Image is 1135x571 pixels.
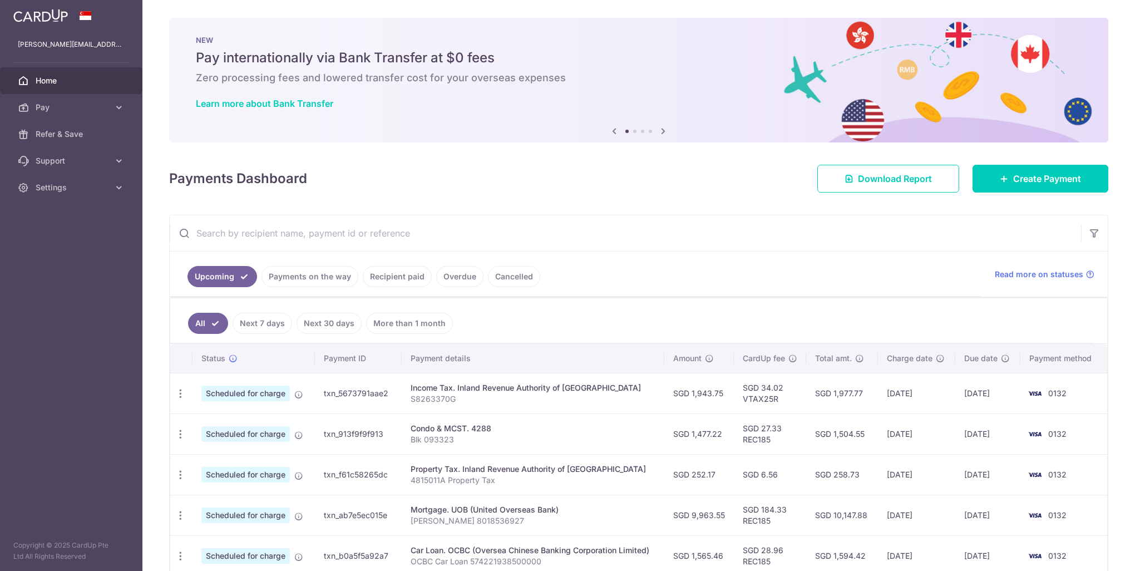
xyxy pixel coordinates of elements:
p: Blk 093323 [411,434,655,445]
td: [DATE] [878,495,955,535]
span: 0132 [1048,510,1067,520]
p: [PERSON_NAME][EMAIL_ADDRESS][DOMAIN_NAME] [18,39,125,50]
img: Bank transfer banner [169,18,1108,142]
h4: Payments Dashboard [169,169,307,189]
span: 0132 [1048,551,1067,560]
a: Recipient paid [363,266,432,287]
a: Learn more about Bank Transfer [196,98,333,109]
div: Property Tax. Inland Revenue Authority of [GEOGRAPHIC_DATA] [411,464,655,475]
span: Read more on statuses [995,269,1083,280]
td: SGD 258.73 [806,454,878,495]
span: Amount [673,353,702,364]
span: Support [36,155,109,166]
p: 4815011A Property Tax [411,475,655,486]
td: txn_ab7e5ec015e [315,495,402,535]
img: Bank Card [1024,468,1046,481]
td: SGD 34.02 VTAX25R [734,373,806,414]
th: Payment ID [315,344,402,373]
span: 0132 [1048,388,1067,398]
td: [DATE] [878,454,955,495]
td: txn_f61c58265dc [315,454,402,495]
img: Bank Card [1024,427,1046,441]
span: Total amt. [815,353,852,364]
img: CardUp [13,9,68,22]
span: Scheduled for charge [201,386,290,401]
span: Home [36,75,109,86]
td: SGD 1,477.22 [664,414,734,454]
p: S8263370G [411,393,655,405]
span: Download Report [858,172,932,185]
a: Next 30 days [297,313,362,334]
span: 0132 [1048,429,1067,439]
td: SGD 252.17 [664,454,734,495]
a: Payments on the way [261,266,358,287]
input: Search by recipient name, payment id or reference [170,215,1081,251]
span: Scheduled for charge [201,508,290,523]
a: Create Payment [973,165,1108,193]
p: NEW [196,36,1082,45]
a: More than 1 month [366,313,453,334]
div: Car Loan. OCBC (Oversea Chinese Banking Corporation Limited) [411,545,655,556]
span: CardUp fee [743,353,785,364]
th: Payment method [1020,344,1107,373]
a: All [188,313,228,334]
td: [DATE] [878,414,955,454]
span: Refer & Save [36,129,109,140]
td: txn_5673791aae2 [315,373,402,414]
td: [DATE] [955,414,1020,454]
a: Next 7 days [233,313,292,334]
div: Income Tax. Inland Revenue Authority of [GEOGRAPHIC_DATA] [411,382,655,393]
td: SGD 6.56 [734,454,806,495]
span: Scheduled for charge [201,467,290,483]
td: [DATE] [878,373,955,414]
td: SGD 1,977.77 [806,373,878,414]
span: Status [201,353,225,364]
span: Scheduled for charge [201,426,290,442]
h6: Zero processing fees and lowered transfer cost for your overseas expenses [196,71,1082,85]
span: Settings [36,182,109,193]
a: Upcoming [187,266,257,287]
div: Condo & MCST. 4288 [411,423,655,434]
a: Cancelled [488,266,540,287]
td: SGD 1,504.55 [806,414,878,454]
p: OCBC Car Loan 574221938500000 [411,556,655,567]
td: SGD 1,943.75 [664,373,734,414]
td: txn_913f9f9f913 [315,414,402,454]
a: Overdue [436,266,483,287]
td: SGD 10,147.88 [806,495,878,535]
span: Create Payment [1013,172,1081,185]
a: Read more on statuses [995,269,1094,280]
span: Charge date [887,353,932,364]
h5: Pay internationally via Bank Transfer at $0 fees [196,49,1082,67]
img: Bank Card [1024,549,1046,563]
td: SGD 27.33 REC185 [734,414,806,454]
td: [DATE] [955,373,1020,414]
th: Payment details [402,344,664,373]
span: Due date [964,353,998,364]
img: Bank Card [1024,387,1046,400]
td: SGD 184.33 REC185 [734,495,806,535]
p: [PERSON_NAME] 8018536927 [411,515,655,526]
span: Scheduled for charge [201,548,290,564]
div: Mortgage. UOB (United Overseas Bank) [411,504,655,515]
img: Bank Card [1024,509,1046,522]
td: [DATE] [955,495,1020,535]
td: SGD 9,963.55 [664,495,734,535]
span: 0132 [1048,470,1067,479]
a: Download Report [817,165,959,193]
span: Pay [36,102,109,113]
td: [DATE] [955,454,1020,495]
